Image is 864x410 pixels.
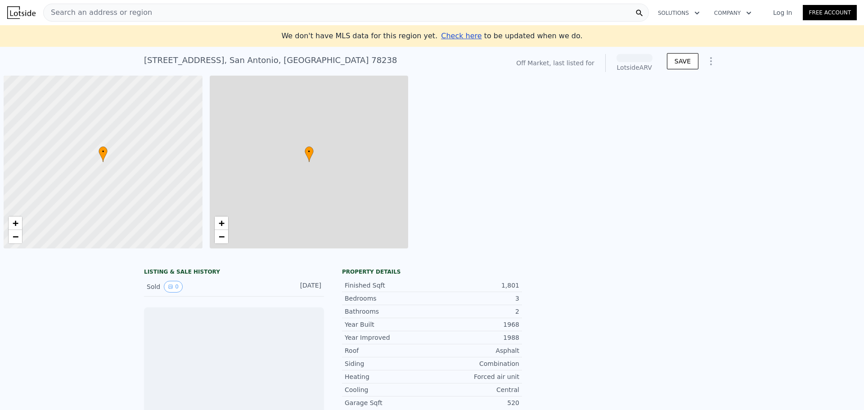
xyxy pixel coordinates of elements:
div: 520 [432,398,519,407]
div: Central [432,385,519,394]
div: Garage Sqft [345,398,432,407]
div: Property details [342,268,522,275]
span: − [218,231,224,242]
a: Zoom in [215,216,228,230]
a: Zoom in [9,216,22,230]
button: SAVE [667,53,698,69]
div: to be updated when we do. [441,31,582,41]
div: Forced air unit [432,372,519,381]
div: Finished Sqft [345,281,432,290]
a: Free Account [803,5,857,20]
span: • [99,148,108,156]
div: Year Improved [345,333,432,342]
div: 1988 [432,333,519,342]
a: Log In [762,8,803,17]
div: 1,801 [432,281,519,290]
div: LISTING & SALE HISTORY [144,268,324,277]
div: Siding [345,359,432,368]
span: − [13,231,18,242]
div: Asphalt [432,346,519,355]
div: Roof [345,346,432,355]
button: Show Options [702,52,720,70]
div: Off Market, last listed for [516,59,594,68]
div: 2 [432,307,519,316]
div: • [99,146,108,162]
div: [STREET_ADDRESS] , San Antonio , [GEOGRAPHIC_DATA] 78238 [144,54,397,67]
img: Lotside [7,6,36,19]
div: We don't have MLS data for this region yet. [281,31,582,41]
a: Zoom out [9,230,22,243]
div: Bedrooms [345,294,432,303]
div: Cooling [345,385,432,394]
span: + [218,217,224,229]
div: 1968 [432,320,519,329]
span: Search an address or region [44,7,152,18]
span: + [13,217,18,229]
div: Bathrooms [345,307,432,316]
div: [DATE] [281,281,321,293]
div: Combination [432,359,519,368]
div: Lotside ARV [616,63,652,72]
div: Heating [345,372,432,381]
button: View historical data [164,281,183,293]
div: 3 [432,294,519,303]
div: Sold [147,281,227,293]
div: Year Built [345,320,432,329]
button: Solutions [651,5,707,21]
span: • [305,148,314,156]
span: Check here [441,32,481,40]
a: Zoom out [215,230,228,243]
div: • [305,146,314,162]
button: Company [707,5,759,21]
